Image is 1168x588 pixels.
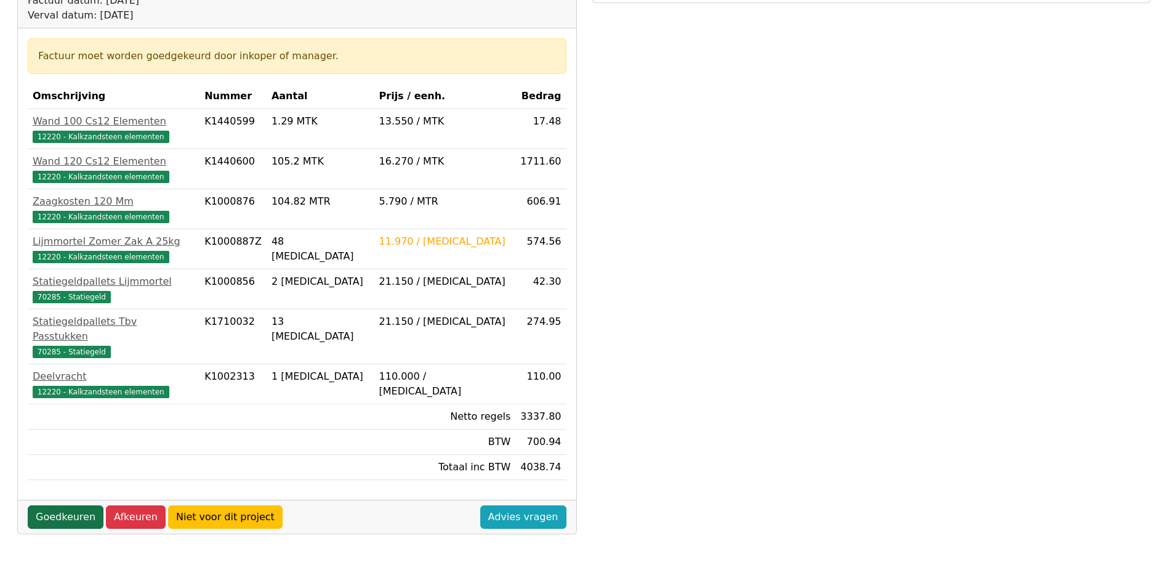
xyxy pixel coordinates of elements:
[515,364,566,404] td: 110.00
[33,114,195,129] div: Wand 100 Cs12 Elementen
[374,455,516,480] td: Totaal inc BTW
[199,84,267,109] th: Nummer
[272,154,369,169] div: 105.2 MTK
[33,369,195,399] a: Deelvracht12220 - Kalkzandsteen elementen
[515,455,566,480] td: 4038.74
[33,251,169,263] span: 12220 - Kalkzandsteen elementen
[515,84,566,109] th: Bedrag
[33,291,111,303] span: 70285 - Statiegeld
[33,234,195,249] div: Lijmmortel Zomer Zak A 25kg
[374,430,516,455] td: BTW
[374,404,516,430] td: Netto regels
[33,114,195,144] a: Wand 100 Cs12 Elementen12220 - Kalkzandsteen elementen
[272,314,369,344] div: 13 [MEDICAL_DATA]
[272,274,369,289] div: 2 [MEDICAL_DATA]
[515,149,566,189] td: 1711.60
[33,131,169,143] span: 12220 - Kalkzandsteen elementen
[267,84,374,109] th: Aantal
[379,234,511,249] div: 11.970 / [MEDICAL_DATA]
[28,8,344,23] div: Verval datum: [DATE]
[515,430,566,455] td: 700.94
[379,194,511,209] div: 5.790 / MTR
[33,194,195,224] a: Zaagkosten 120 Mm12220 - Kalkzandsteen elementen
[33,234,195,264] a: Lijmmortel Zomer Zak A 25kg12220 - Kalkzandsteen elementen
[272,114,369,129] div: 1.29 MTK
[33,314,195,359] a: Statiegeldpallets Tbv Passtukken70285 - Statiegeld
[515,269,566,309] td: 42.30
[272,194,369,209] div: 104.82 MTR
[199,229,267,269] td: K1000887Z
[33,194,195,209] div: Zaagkosten 120 Mm
[379,369,511,399] div: 110.000 / [MEDICAL_DATA]
[168,505,283,529] a: Niet voor dit project
[379,314,511,329] div: 21.150 / [MEDICAL_DATA]
[33,386,169,398] span: 12220 - Kalkzandsteen elementen
[374,84,516,109] th: Prijs / eenh.
[379,274,511,289] div: 21.150 / [MEDICAL_DATA]
[515,309,566,364] td: 274.95
[199,309,267,364] td: K1710032
[272,369,369,384] div: 1 [MEDICAL_DATA]
[33,211,169,223] span: 12220 - Kalkzandsteen elementen
[379,154,511,169] div: 16.270 / MTK
[33,154,195,169] div: Wand 120 Cs12 Elementen
[106,505,166,529] a: Afkeuren
[515,404,566,430] td: 3337.80
[28,84,199,109] th: Omschrijving
[379,114,511,129] div: 13.550 / MTK
[33,274,195,304] a: Statiegeldpallets Lijmmortel70285 - Statiegeld
[33,154,195,184] a: Wand 120 Cs12 Elementen12220 - Kalkzandsteen elementen
[199,149,267,189] td: K1440600
[38,49,556,63] div: Factuur moet worden goedgekeurd door inkoper of manager.
[199,109,267,149] td: K1440599
[33,314,195,344] div: Statiegeldpallets Tbv Passtukken
[199,364,267,404] td: K1002313
[28,505,103,529] a: Goedkeuren
[515,229,566,269] td: 574.56
[272,234,369,264] div: 48 [MEDICAL_DATA]
[33,346,111,358] span: 70285 - Statiegeld
[515,109,566,149] td: 17.48
[199,269,267,309] td: K1000856
[515,189,566,229] td: 606.91
[199,189,267,229] td: K1000876
[33,274,195,289] div: Statiegeldpallets Lijmmortel
[33,171,169,183] span: 12220 - Kalkzandsteen elementen
[33,369,195,384] div: Deelvracht
[480,505,566,529] a: Advies vragen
